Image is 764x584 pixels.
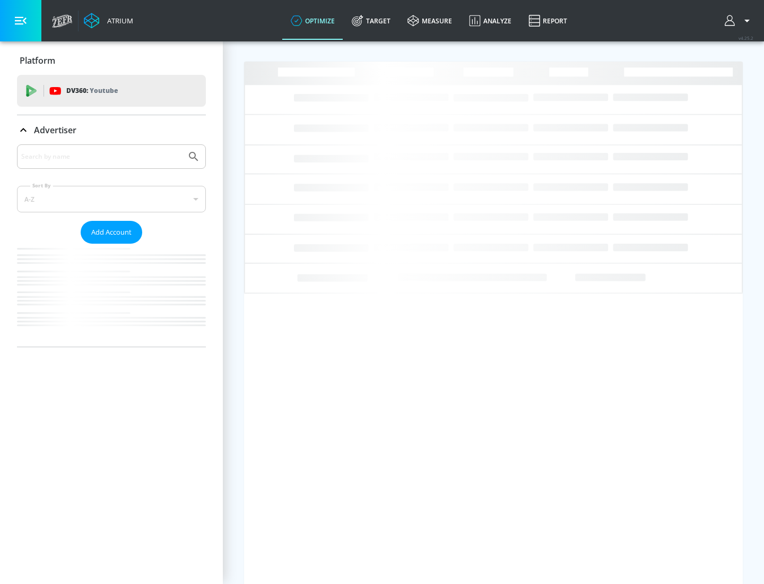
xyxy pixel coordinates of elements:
div: A-Z [17,186,206,212]
div: Advertiser [17,144,206,347]
nav: list of Advertiser [17,244,206,347]
p: DV360: [66,85,118,97]
div: Platform [17,46,206,75]
a: Target [343,2,399,40]
div: Advertiser [17,115,206,145]
p: Youtube [90,85,118,96]
label: Sort By [30,182,53,189]
p: Platform [20,55,55,66]
a: Analyze [461,2,520,40]
span: v 4.25.2 [739,35,753,41]
span: Add Account [91,226,132,238]
p: Advertiser [34,124,76,136]
input: Search by name [21,150,182,164]
button: Add Account [81,221,142,244]
a: Atrium [84,13,133,29]
a: measure [399,2,461,40]
a: optimize [282,2,343,40]
a: Report [520,2,576,40]
div: Atrium [103,16,133,25]
div: DV360: Youtube [17,75,206,107]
